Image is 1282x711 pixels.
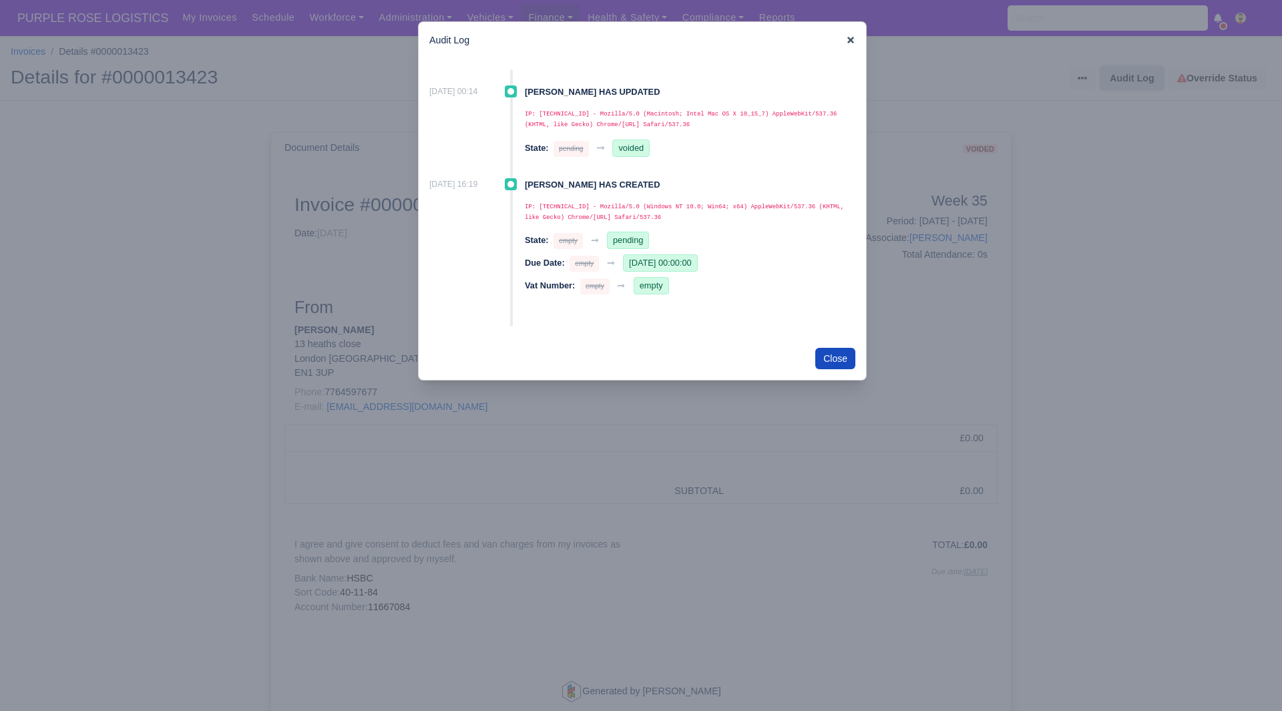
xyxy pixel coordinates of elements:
small: empty [580,278,610,294]
code: IP: [TECHNICAL_ID] - Mozilla/5.0 (Windows NT 10.0; Win64; x64) AppleWebKit/537.36 (KHTML, like Ge... [525,204,844,221]
h4: [PERSON_NAME] has updated [525,85,855,97]
small: empty [570,256,599,272]
span: empty [634,277,669,294]
small: empty [554,233,583,249]
span: [DATE] 00:00:00 [623,254,698,272]
small: pending [554,141,588,157]
span: pending [607,232,650,249]
code: IP: [TECHNICAL_ID] - Mozilla/5.0 (Macintosh; Intel Mac OS X 10_15_7) AppleWebKit/537.36 (KHTML, l... [525,111,837,128]
strong: Due Date: [525,258,565,268]
span: 19 hours ago [429,178,484,192]
div: Audit Log [419,22,866,59]
strong: Vat Number: [525,280,575,290]
strong: State: [525,143,549,153]
iframe: Chat Widget [1042,556,1282,711]
button: Close [815,348,855,369]
span: voided [612,140,650,157]
h4: [PERSON_NAME] has created [525,178,855,190]
strong: State: [525,235,549,245]
span: 11 hours ago [429,85,484,99]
